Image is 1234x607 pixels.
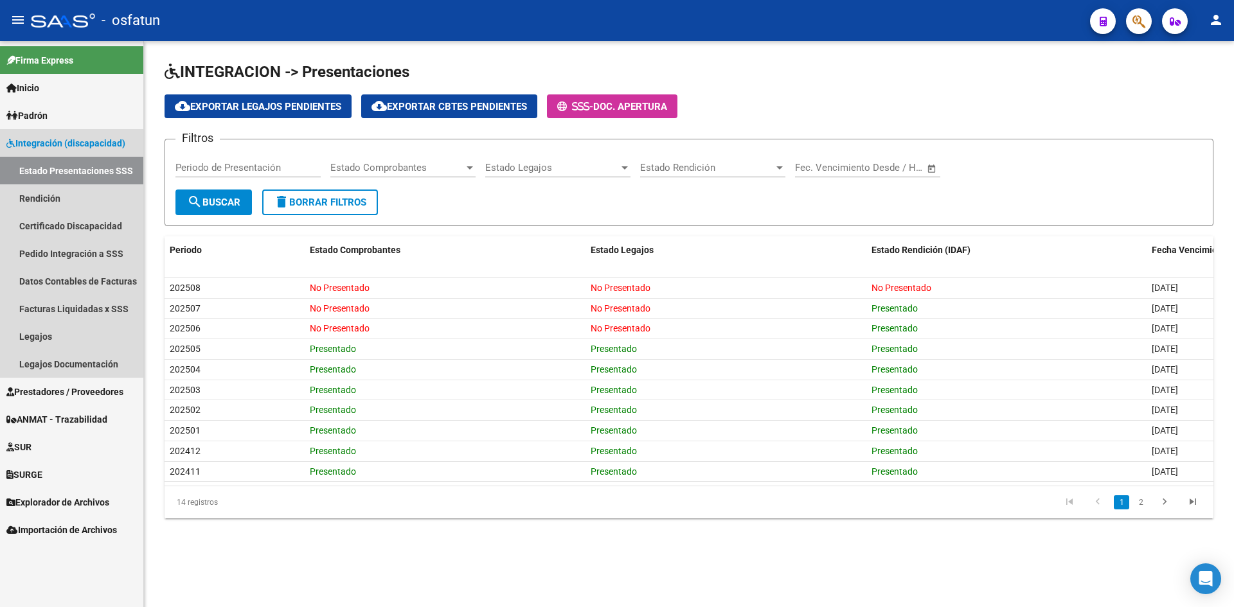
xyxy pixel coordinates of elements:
mat-icon: menu [10,12,26,28]
span: Estado Legajos [485,162,619,173]
button: Exportar Cbtes Pendientes [361,94,537,118]
span: [DATE] [1152,364,1178,374]
span: Presentado [310,466,356,477]
span: Firma Express [6,53,73,67]
datatable-header-cell: Periodo [165,236,305,264]
a: 2 [1133,495,1149,509]
span: Estado Comprobantes [330,162,464,173]
button: Buscar [175,189,252,215]
a: go to last page [1181,495,1205,509]
span: Explorador de Archivos [6,495,109,509]
button: -Doc. Apertura [547,94,677,118]
span: INTEGRACION -> Presentaciones [165,63,409,81]
span: [DATE] [1152,323,1178,333]
span: 202506 [170,323,201,333]
span: 202503 [170,385,201,395]
mat-icon: search [187,194,202,209]
span: ANMAT - Trazabilidad [6,412,107,427]
span: Presentado [872,385,918,395]
span: Borrar Filtros [274,197,366,208]
span: [DATE] [1152,385,1178,395]
li: page 1 [1112,491,1131,513]
span: Presentado [872,446,918,456]
span: - [557,101,593,112]
span: Prestadores / Proveedores [6,385,123,399]
span: Presentado [591,344,637,354]
span: Integración (discapacidad) [6,136,125,150]
span: 202504 [170,364,201,374]
span: Presentado [310,344,356,354]
datatable-header-cell: Estado Legajos [586,236,866,264]
span: Presentado [591,405,637,415]
h3: Filtros [175,129,220,147]
span: Doc. Apertura [593,101,667,112]
span: Fecha Vencimiento [1152,245,1231,255]
input: Fecha inicio [795,162,847,173]
span: Presentado [310,446,356,456]
span: Presentado [591,446,637,456]
button: Open calendar [925,161,940,176]
span: Buscar [187,197,240,208]
span: No Presentado [591,323,650,333]
mat-icon: cloud_download [371,98,387,114]
span: Presentado [872,425,918,435]
span: Inicio [6,81,39,95]
mat-icon: cloud_download [175,98,190,114]
span: Presentado [872,405,918,415]
span: 202502 [170,405,201,415]
div: Open Intercom Messenger [1190,563,1221,594]
input: Fecha fin [859,162,921,173]
span: No Presentado [310,283,370,293]
span: Presentado [872,344,918,354]
button: Borrar Filtros [262,189,378,215]
span: Presentado [310,425,356,435]
span: SUR [6,440,31,454]
datatable-header-cell: Estado Comprobantes [305,236,586,264]
li: page 2 [1131,491,1150,513]
span: SURGE [6,468,42,482]
span: Exportar Legajos Pendientes [175,101,341,112]
span: Presentado [872,466,918,477]
span: Presentado [591,425,637,435]
span: - osfatun [102,6,160,35]
span: Presentado [591,385,637,395]
span: [DATE] [1152,344,1178,354]
span: [DATE] [1152,425,1178,435]
a: go to next page [1152,495,1177,509]
span: Periodo [170,245,202,255]
span: Presentado [872,303,918,313]
span: Presentado [310,385,356,395]
a: go to first page [1057,495,1082,509]
span: Presentado [872,323,918,333]
span: No Presentado [872,283,931,293]
datatable-header-cell: Estado Rendición (IDAF) [866,236,1147,264]
mat-icon: delete [274,194,289,209]
span: Presentado [591,364,637,374]
mat-icon: person [1208,12,1224,28]
span: 202501 [170,425,201,435]
span: No Presentado [591,283,650,293]
span: Presentado [872,364,918,374]
span: [DATE] [1152,283,1178,293]
span: 202412 [170,446,201,456]
div: 14 registros [165,486,372,518]
span: Estado Legajos [591,245,654,255]
span: Importación de Archivos [6,523,117,537]
span: [DATE] [1152,466,1178,477]
span: Presentado [591,466,637,477]
span: Estado Rendición [640,162,774,173]
span: [DATE] [1152,303,1178,313]
span: Estado Rendición (IDAF) [872,245,970,255]
span: 202505 [170,344,201,354]
span: No Presentado [310,303,370,313]
span: 202507 [170,303,201,313]
button: Exportar Legajos Pendientes [165,94,352,118]
span: 202508 [170,283,201,293]
span: [DATE] [1152,405,1178,415]
span: Exportar Cbtes Pendientes [371,101,527,112]
span: [DATE] [1152,446,1178,456]
a: 1 [1114,495,1129,509]
span: Presentado [310,405,356,415]
span: Padrón [6,109,48,123]
span: No Presentado [310,323,370,333]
